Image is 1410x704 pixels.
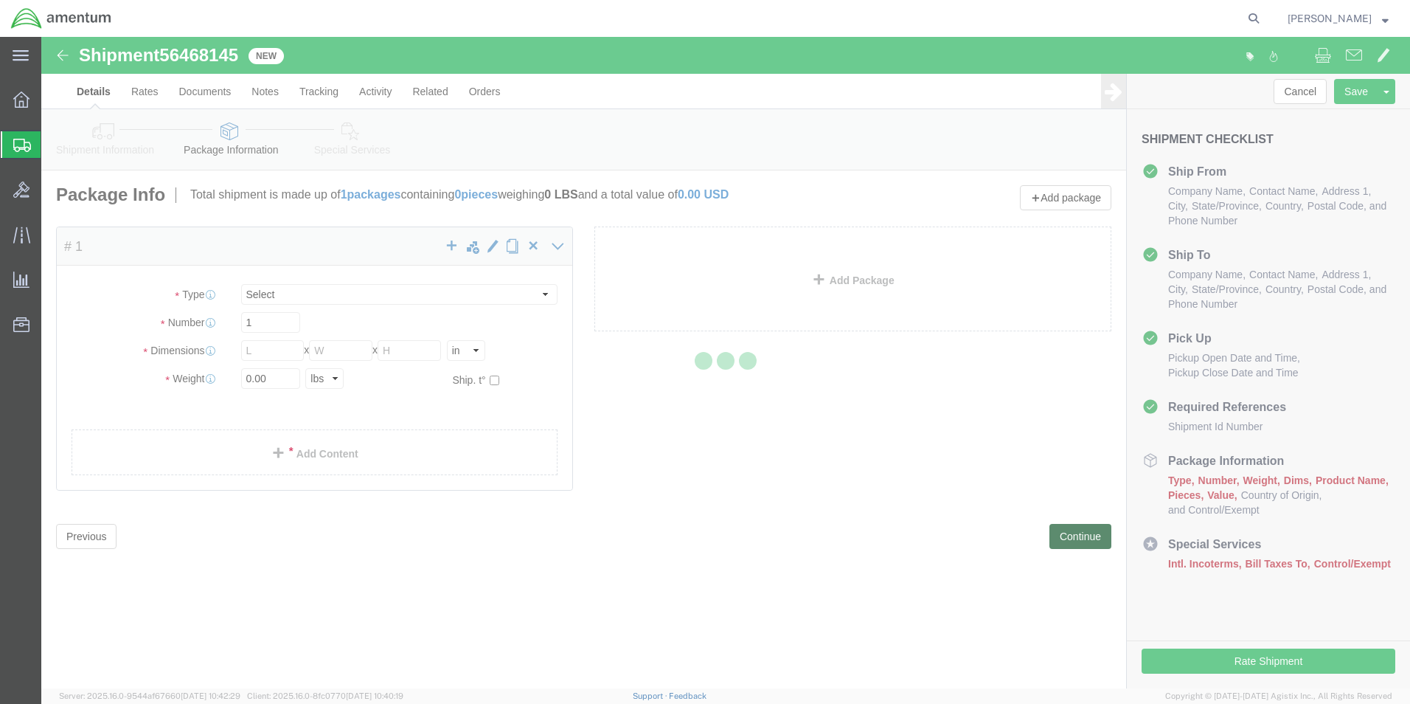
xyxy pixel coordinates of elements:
span: [DATE] 10:40:19 [346,691,403,700]
span: Server: 2025.16.0-9544af67660 [59,691,240,700]
span: [DATE] 10:42:29 [181,691,240,700]
span: Copyright © [DATE]-[DATE] Agistix Inc., All Rights Reserved [1165,690,1392,703]
a: Feedback [669,691,706,700]
img: logo [10,7,112,30]
span: Marie Morrell [1288,10,1372,27]
button: [PERSON_NAME] [1287,10,1389,27]
a: Support [633,691,670,700]
span: Client: 2025.16.0-8fc0770 [247,691,403,700]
